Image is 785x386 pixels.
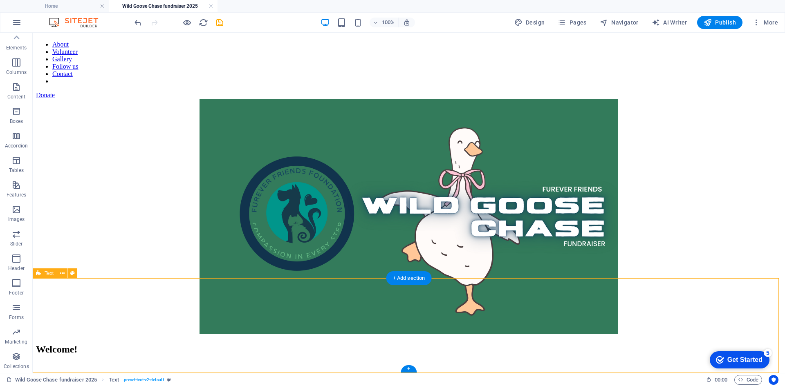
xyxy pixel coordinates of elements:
button: Usercentrics [769,375,778,385]
p: Forms [9,314,24,321]
div: Design (Ctrl+Alt+Y) [511,16,548,29]
button: Navigator [597,16,642,29]
div: + [401,365,417,373]
p: Header [8,265,25,272]
h4: Wild Goose Chase fundraiser 2025 [109,2,218,11]
p: Tables [9,167,24,174]
span: . preset-text-v2-default [123,375,164,385]
p: Elements [6,45,27,51]
button: save [215,18,224,27]
button: Publish [697,16,742,29]
span: AI Writer [652,18,687,27]
p: Footer [9,290,24,296]
button: undo [133,18,143,27]
h6: 100% [382,18,395,27]
p: Collections [4,363,29,370]
i: Undo: Delete Text (Ctrl+Z) [133,18,143,27]
span: 00 00 [715,375,727,385]
div: Get Started 5 items remaining, 0% complete [7,4,66,21]
div: Get Started [24,9,59,16]
button: reload [198,18,208,27]
button: Pages [554,16,590,29]
p: Slider [10,241,23,247]
span: Publish [704,18,736,27]
div: + Add section [386,271,432,285]
img: Editor Logo [47,18,108,27]
p: Boxes [10,118,23,125]
span: Code [738,375,758,385]
i: Save (Ctrl+S) [215,18,224,27]
span: Design [514,18,545,27]
span: : [720,377,722,383]
button: Design [511,16,548,29]
p: Accordion [5,143,28,149]
p: Columns [6,69,27,76]
a: Click to cancel selection. Double-click to open Pages [7,375,97,385]
h6: Session time [706,375,728,385]
span: Navigator [600,18,639,27]
p: Marketing [5,339,27,345]
p: Features [7,192,26,198]
i: Reload page [199,18,208,27]
span: More [752,18,778,27]
button: Click here to leave preview mode and continue editing [182,18,192,27]
nav: breadcrumb [109,375,171,385]
span: Text [45,271,54,276]
i: This element is a customizable preset [167,377,171,382]
span: Click to select. Double-click to edit [109,375,119,385]
p: Content [7,94,25,100]
i: On resize automatically adjust zoom level to fit chosen device. [403,19,410,26]
div: 5 [61,2,69,10]
span: Pages [558,18,586,27]
p: Images [8,216,25,223]
button: 100% [370,18,399,27]
button: AI Writer [648,16,691,29]
button: More [749,16,781,29]
button: Code [734,375,762,385]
